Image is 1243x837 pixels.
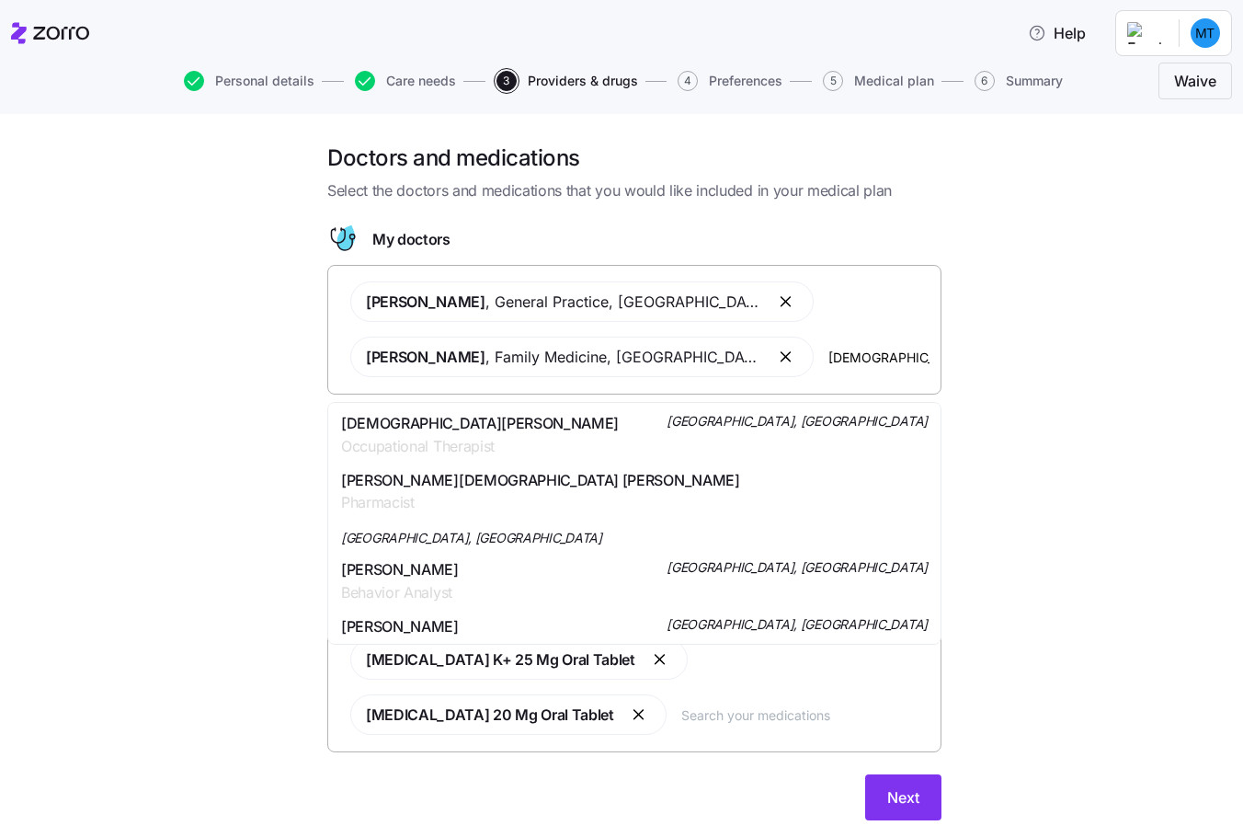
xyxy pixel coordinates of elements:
[1174,70,1216,92] span: Waive
[366,292,485,311] span: [PERSON_NAME]
[215,75,314,87] span: Personal details
[681,705,929,725] input: Search your medications
[1013,15,1100,52] button: Help
[496,71,638,91] button: 3Providers & drugs
[667,558,928,577] span: [GEOGRAPHIC_DATA], [GEOGRAPHIC_DATA]
[366,346,761,369] span: , Family Medicine , [GEOGRAPHIC_DATA], [GEOGRAPHIC_DATA]
[366,650,635,669] span: [MEDICAL_DATA] K+ 25 Mg Oral Tablet
[355,71,456,91] button: Care needs
[327,179,941,202] span: Select the doctors and medications that you would like included in your medical plan
[1127,22,1164,44] img: Employer logo
[366,705,614,724] span: [MEDICAL_DATA] 20 Mg Oral Tablet
[351,71,456,91] a: Care needs
[1191,18,1220,48] img: 32dd894c3b6eb969440b8826416ee3ed
[184,71,314,91] button: Personal details
[496,71,517,91] span: 3
[366,291,761,314] span: , General Practice , [GEOGRAPHIC_DATA], [GEOGRAPHIC_DATA]
[528,75,638,87] span: Providers & drugs
[341,435,619,458] span: Occupational Therapist
[341,581,459,604] span: Behavior Analyst
[975,71,1063,91] button: 6Summary
[341,638,460,661] span: Nurse Practitioner
[341,469,740,492] span: [PERSON_NAME][DEMOGRAPHIC_DATA] [PERSON_NAME]
[327,143,941,172] h1: Doctors and medications
[667,615,928,634] span: [GEOGRAPHIC_DATA], [GEOGRAPHIC_DATA]
[865,774,941,820] button: Next
[823,71,843,91] span: 5
[341,558,459,581] span: [PERSON_NAME]
[1158,63,1232,99] button: Waive
[341,615,460,638] span: [PERSON_NAME]
[678,71,782,91] button: 4Preferences
[887,786,919,808] span: Next
[372,228,450,251] span: My doctors
[341,491,740,514] span: Pharmacist
[823,71,934,91] button: 5Medical plan
[386,75,456,87] span: Care needs
[341,529,602,547] span: [GEOGRAPHIC_DATA], [GEOGRAPHIC_DATA]
[709,75,782,87] span: Preferences
[828,347,929,367] input: Search your doctors
[854,75,934,87] span: Medical plan
[341,412,619,435] span: [DEMOGRAPHIC_DATA][PERSON_NAME]
[327,224,358,254] svg: Doctor figure
[366,348,485,366] span: [PERSON_NAME]
[180,71,314,91] a: Personal details
[667,412,928,430] span: [GEOGRAPHIC_DATA], [GEOGRAPHIC_DATA]
[678,71,698,91] span: 4
[1028,22,1086,44] span: Help
[493,71,638,91] a: 3Providers & drugs
[975,71,995,91] span: 6
[1006,75,1063,87] span: Summary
